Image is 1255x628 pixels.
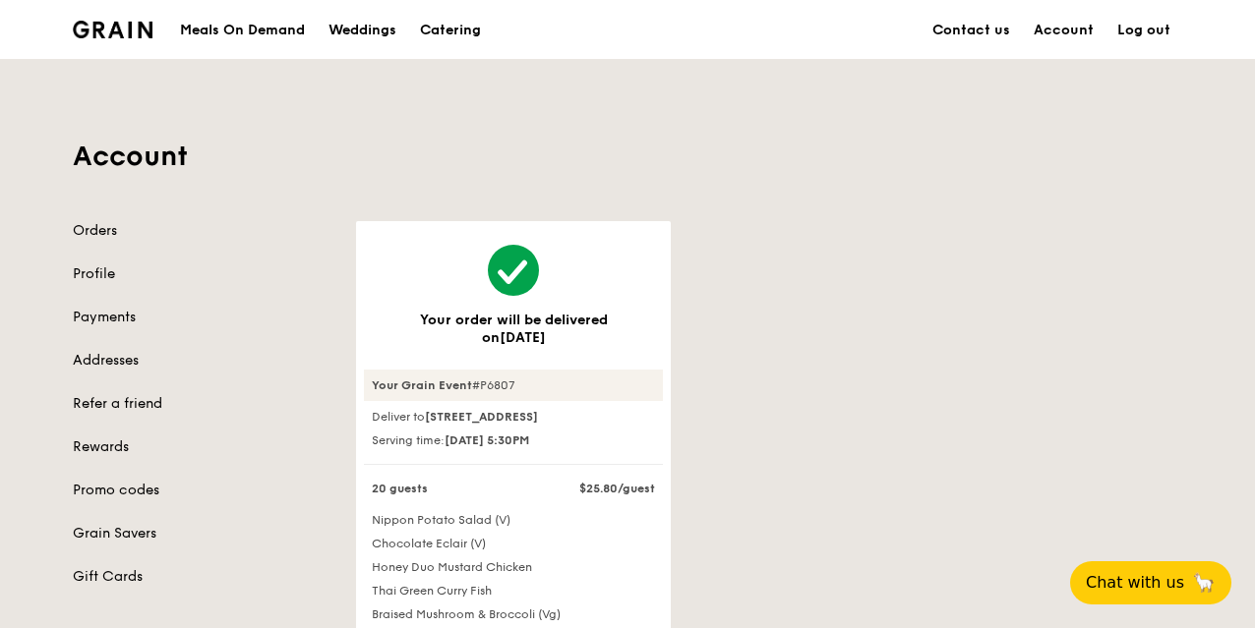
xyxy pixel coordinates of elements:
[317,1,408,60] a: Weddings
[565,481,667,496] div: $25.80/guest
[364,409,663,425] div: Deliver to
[388,312,639,346] h3: Your order will be delivered on
[1070,561,1231,604] button: Chat with us🦙
[180,1,305,60] div: Meals On Demand
[372,378,472,392] strong: Your Grain Event
[1192,571,1216,595] span: 🦙
[73,481,332,500] a: Promo codes
[360,583,667,599] div: Thai Green Curry Fish
[425,410,538,424] strong: [STREET_ADDRESS]
[364,432,663,448] div: Serving time:
[420,1,481,60] div: Catering
[445,433,529,447] strong: [DATE] 5:30PM
[73,394,332,414] a: Refer a friend
[500,329,546,346] span: [DATE]
[73,524,332,543] a: Grain Savers
[921,1,1022,60] a: Contact us
[1106,1,1182,60] a: Log out
[1086,571,1184,595] span: Chat with us
[360,481,565,496] div: 20 guests
[73,21,152,38] img: Grain
[329,1,396,60] div: Weddings
[360,536,667,551] div: Chocolate Eclair (V)
[408,1,493,60] a: Catering
[364,370,663,401] div: #P6807
[73,221,332,241] a: Orders
[73,139,1182,174] h1: Account
[360,559,667,575] div: Honey Duo Mustard Chicken
[73,264,332,284] a: Profile
[73,437,332,457] a: Rewards
[73,308,332,327] a: Payments
[360,606,667,622] div: Braised Mushroom & Broccoli (Vg)
[73,567,332,587] a: Gift Cards
[1022,1,1106,60] a: Account
[73,351,332,371] a: Addresses
[360,512,667,528] div: Nippon Potato Salad (V)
